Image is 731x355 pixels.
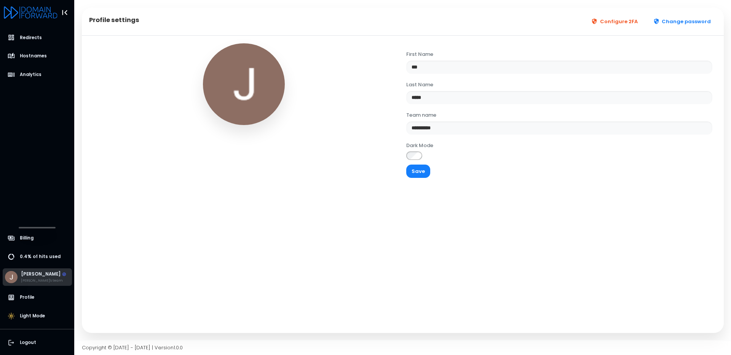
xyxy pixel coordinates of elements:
[20,35,42,41] span: Redirects
[20,71,41,78] span: Analytics
[4,67,71,82] a: Analytics
[21,271,66,278] div: [PERSON_NAME]
[20,313,45,319] span: Light Mode
[5,271,18,284] img: Avatar
[406,81,433,89] label: Last Name
[648,15,717,28] button: Change password
[89,16,139,24] h5: Profile settings
[406,142,433,149] label: Dark Mode
[21,278,66,283] div: [PERSON_NAME]'s team
[4,49,71,63] a: Hostnames
[4,249,71,264] a: 0.4% of hits used
[406,51,433,58] label: First Name
[20,235,34,241] span: Billing
[20,254,61,260] span: 0.4% of hits used
[82,344,183,351] span: Copyright © [DATE] - [DATE] | Version 1.0.0
[4,7,57,17] a: Logo
[4,231,71,246] a: Billing
[406,111,436,119] label: Team name
[20,53,47,59] span: Hostnames
[406,165,430,178] button: Save
[4,30,71,45] a: Redirects
[57,5,72,20] button: Toggle Aside
[20,339,36,346] span: Logout
[586,15,643,28] button: Configure 2FA
[203,43,285,125] img: Avatar
[20,294,34,301] span: Profile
